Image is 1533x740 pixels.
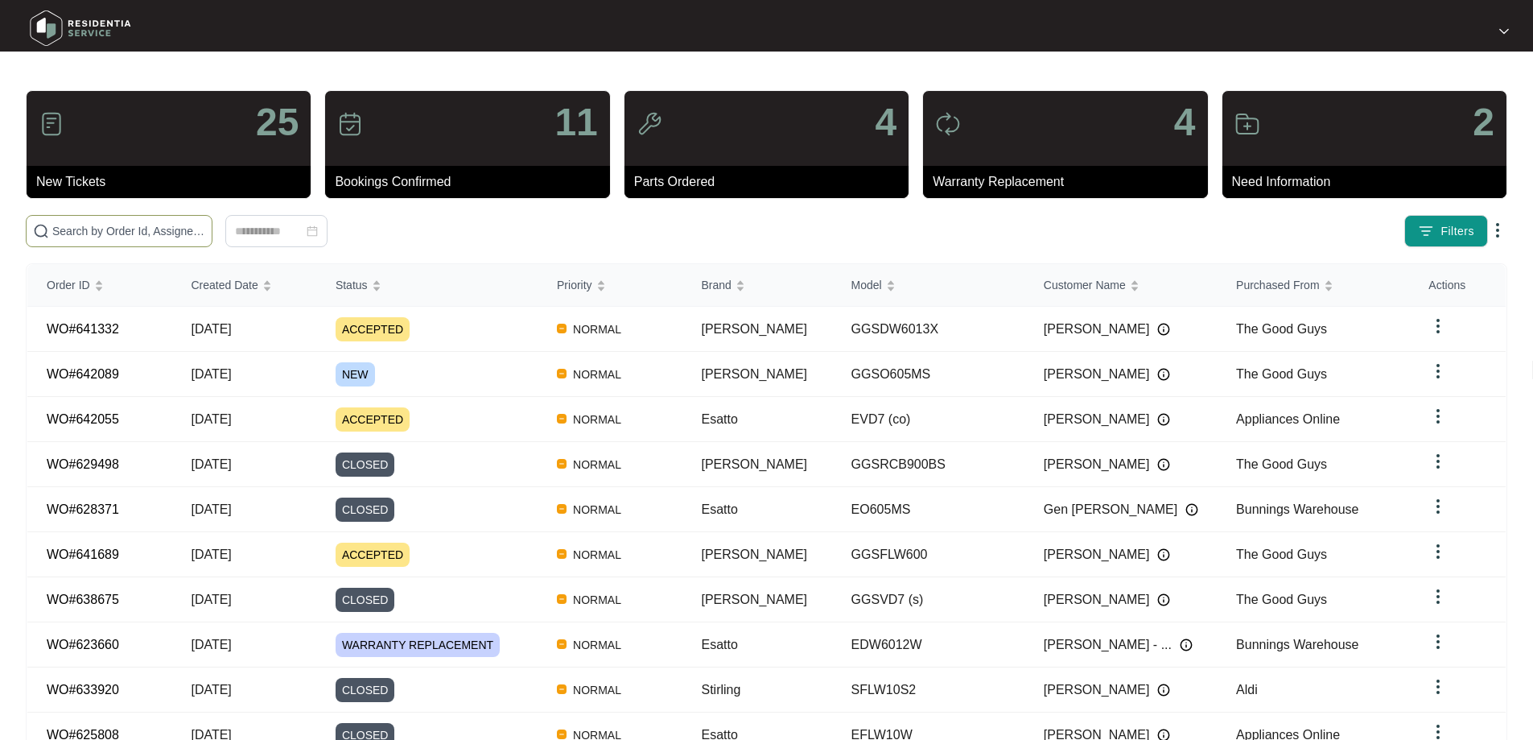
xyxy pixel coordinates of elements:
[557,594,567,604] img: Vercel Logo
[1234,111,1260,137] img: icon
[47,367,119,381] a: WO#642089
[682,264,831,307] th: Brand
[557,730,567,739] img: Vercel Logo
[191,457,231,471] span: [DATE]
[567,680,628,700] span: NORMAL
[47,593,119,606] a: WO#638675
[191,322,231,336] span: [DATE]
[191,412,231,426] span: [DATE]
[701,638,737,651] span: Esatto
[567,455,628,474] span: NORMAL
[1157,368,1170,381] img: Info icon
[1232,172,1506,192] p: Need Information
[1499,27,1509,35] img: dropdown arrow
[1236,683,1258,697] span: Aldi
[191,502,231,516] span: [DATE]
[1157,593,1170,606] img: Info icon
[1428,542,1448,561] img: dropdown arrow
[701,593,807,606] span: [PERSON_NAME]
[1236,322,1327,336] span: The Good Guys
[567,365,628,384] span: NORMAL
[557,504,567,514] img: Vercel Logo
[567,635,628,655] span: NORMAL
[1418,223,1434,239] img: filter icon
[336,678,395,702] span: CLOSED
[832,264,1024,307] th: Model
[47,548,119,561] a: WO#641689
[39,111,64,137] img: icon
[567,545,628,564] span: NORMAL
[191,276,258,294] span: Created Date
[191,593,231,606] span: [DATE]
[557,369,567,378] img: Vercel Logo
[701,367,807,381] span: [PERSON_NAME]
[1044,590,1150,610] span: [PERSON_NAME]
[47,412,119,426] a: WO#642055
[1044,365,1150,384] span: [PERSON_NAME]
[1217,264,1409,307] th: Purchased From
[701,502,737,516] span: Esatto
[336,588,395,612] span: CLOSED
[1236,276,1319,294] span: Purchased From
[337,111,363,137] img: icon
[832,577,1024,622] td: GGSVD7 (s)
[1174,103,1196,142] p: 4
[27,264,171,307] th: Order ID
[52,222,205,240] input: Search by Order Id, Assignee Name, Customer Name, Brand and Model
[832,442,1024,487] td: GGSRCB900BS
[1236,502,1358,516] span: Bunnings Warehouse
[1428,452,1448,471] img: dropdown arrow
[567,590,628,610] span: NORMAL
[557,639,567,649] img: Vercel Logo
[191,548,231,561] span: [DATE]
[1428,316,1448,336] img: dropdown arrow
[935,111,961,137] img: icon
[1157,413,1170,426] img: Info icon
[47,683,119,697] a: WO#633920
[191,638,231,651] span: [DATE]
[557,684,567,694] img: Vercel Logo
[567,320,628,339] span: NORMAL
[832,397,1024,442] td: EVD7 (co)
[1044,320,1150,339] span: [PERSON_NAME]
[1488,221,1507,240] img: dropdown arrow
[832,352,1024,397] td: GGSO605MS
[933,172,1207,192] p: Warranty Replacement
[336,543,410,567] span: ACCEPTED
[1157,323,1170,336] img: Info icon
[171,264,315,307] th: Created Date
[1440,223,1474,240] span: Filters
[1185,503,1198,516] img: Info icon
[191,683,231,697] span: [DATE]
[557,324,567,333] img: Vercel Logo
[336,633,500,657] span: WARRANTY REPLACEMENT
[1180,639,1193,651] img: Info icon
[1044,455,1150,474] span: [PERSON_NAME]
[1428,407,1448,426] img: dropdown arrow
[24,4,137,52] img: residentia service logo
[47,638,119,651] a: WO#623660
[1157,684,1170,697] img: Info icon
[1428,497,1448,516] img: dropdown arrow
[701,683,740,697] span: Stirling
[1236,412,1340,426] span: Appliances Online
[336,407,410,432] span: ACCEPTED
[1024,264,1217,307] th: Customer Name
[1404,215,1488,247] button: filter iconFilters
[336,276,368,294] span: Status
[557,276,592,294] span: Priority
[1044,545,1150,564] span: [PERSON_NAME]
[832,487,1024,532] td: EO605MS
[1044,410,1150,429] span: [PERSON_NAME]
[1157,458,1170,471] img: Info icon
[316,264,538,307] th: Status
[1044,276,1126,294] span: Customer Name
[701,548,807,561] span: [PERSON_NAME]
[256,103,299,142] p: 25
[557,459,567,469] img: Vercel Logo
[1236,548,1327,561] span: The Good Guys
[1236,638,1358,651] span: Bunnings Warehouse
[336,453,395,477] span: CLOSED
[1044,680,1150,700] span: [PERSON_NAME]
[832,307,1024,352] td: GGSDW6013X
